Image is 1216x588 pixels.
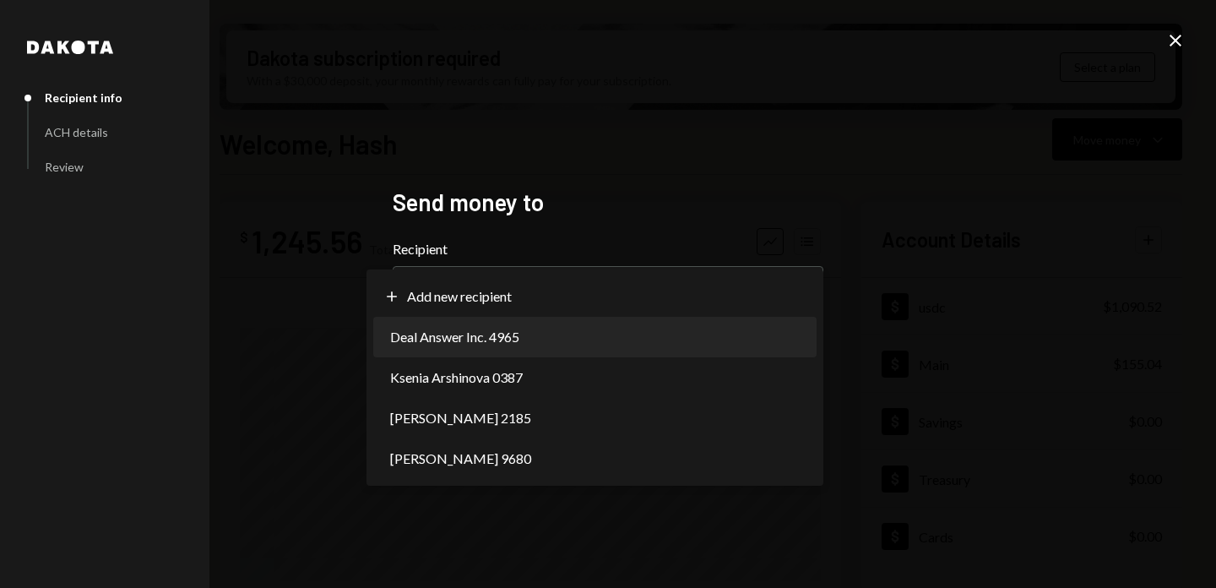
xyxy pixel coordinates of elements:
h2: Send money to [393,186,823,219]
span: [PERSON_NAME] 2185 [390,408,531,428]
button: Recipient [393,266,823,313]
div: Review [45,160,84,174]
label: Recipient [393,239,823,259]
span: Deal Answer Inc. 4965 [390,327,519,347]
div: Recipient info [45,90,122,105]
div: ACH details [45,125,108,139]
span: [PERSON_NAME] 9680 [390,449,531,469]
span: Add new recipient [407,286,512,307]
span: Ksenia Arshinova 0387 [390,367,523,388]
